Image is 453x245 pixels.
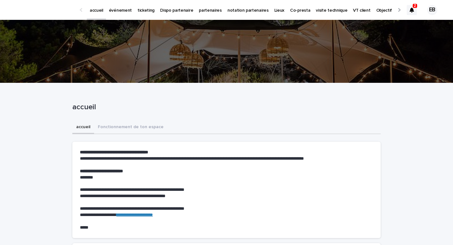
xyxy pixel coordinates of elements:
[72,103,378,112] p: accueil
[13,4,74,16] img: Ls34BcGeRexTGTNfXpUC
[414,3,416,8] p: 2
[94,121,167,134] button: Fonctionnement de ton espace
[72,121,94,134] button: accueil
[427,5,437,15] div: EB
[407,5,417,15] div: 2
